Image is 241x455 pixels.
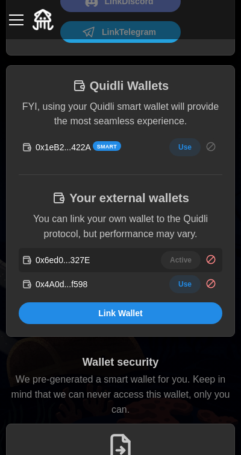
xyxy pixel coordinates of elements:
button: Remove 0x4A0d...f598 [202,275,219,292]
p: You can link your own wallet to the Quidli protocol, but performance may vary. [19,212,222,242]
span: Use [178,276,192,293]
button: Remove 0x6ed0...327E [202,251,219,268]
p: 0x4A0d...f598 [36,278,87,290]
button: Use [169,275,201,293]
p: FYI, using your Quidli smart wallet will provide the most seamless experience. [19,100,222,130]
button: Remove 0x1eB2...422A [202,138,219,155]
span: Use [178,139,192,156]
span: Active [170,252,192,269]
span: Smart [97,142,117,151]
img: Quidli [33,9,54,30]
h1: Wallet security [83,355,158,369]
button: Active [161,251,201,269]
span: Link Wallet [98,303,142,323]
button: Link Wallet [19,302,222,324]
h1: Your external wallets [69,190,189,206]
p: 0x1eB2...422A [36,141,91,153]
h1: Quidli Wallets [90,78,169,94]
p: 0x6ed0...327E [36,254,90,266]
button: Use [169,138,201,156]
p: We pre-generated a smart wallet for you. Keep in mind that we can never access this wallet, only ... [6,372,235,417]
